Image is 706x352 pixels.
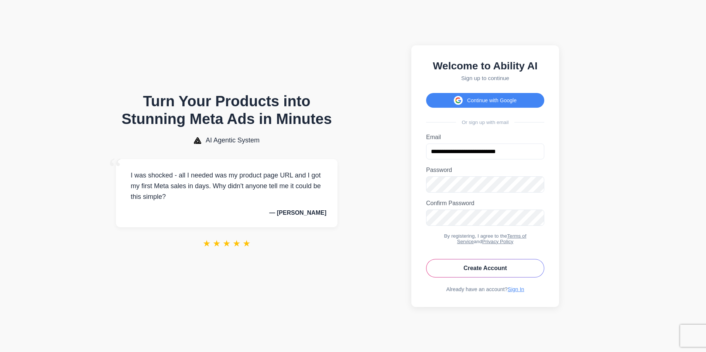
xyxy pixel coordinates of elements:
a: Privacy Policy [482,239,514,244]
span: “ [109,152,122,185]
p: Sign up to continue [426,75,544,81]
span: AI Agentic System [206,137,260,144]
p: — [PERSON_NAME] [127,210,326,216]
span: ★ [233,238,241,249]
h2: Welcome to Ability AI [426,60,544,72]
button: Create Account [426,259,544,277]
button: Continue with Google [426,93,544,108]
h1: Turn Your Products into Stunning Meta Ads in Minutes [116,92,337,128]
span: ★ [243,238,251,249]
span: ★ [203,238,211,249]
div: Already have an account? [426,286,544,292]
label: Email [426,134,544,141]
span: ★ [213,238,221,249]
a: Sign In [508,286,524,292]
span: ★ [223,238,231,249]
p: I was shocked - all I needed was my product page URL and I got my first Meta sales in days. Why d... [127,170,326,202]
div: By registering, I agree to the and [426,233,544,244]
label: Confirm Password [426,200,544,207]
img: AI Agentic System Logo [194,137,201,144]
label: Password [426,167,544,173]
div: Or sign up with email [426,120,544,125]
a: Terms of Service [457,233,527,244]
